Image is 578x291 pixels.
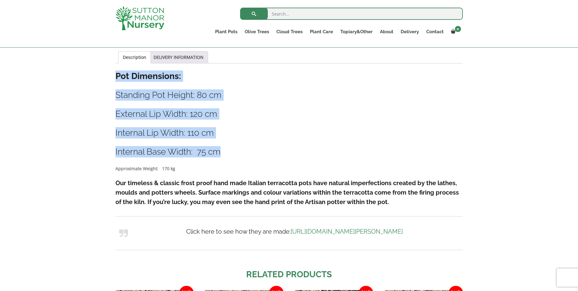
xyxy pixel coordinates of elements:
[115,179,459,206] strong: Our timeless & classic frost proof hand made Italian terracotta pots have natural imperfections c...
[115,146,463,157] h3: Internal Base Width: 75 cm
[115,268,463,281] h2: Related products
[115,71,181,81] strong: Pot Dimensions:
[123,52,146,63] a: Description
[115,6,164,30] img: logo
[455,26,461,32] span: 0
[115,127,463,138] h3: Internal Lip Width: 110 cm
[447,27,463,36] a: 0
[154,52,204,63] a: DELIVERY INFORMATION
[273,27,306,36] a: Cloud Trees
[115,89,463,101] h3: Standing Pot Height: 80 cm
[241,27,273,36] a: Olive Trees
[211,27,241,36] a: Plant Pots
[397,27,423,36] a: Delivery
[115,166,175,171] strong: Approximate Weight: 170 kg
[423,27,447,36] a: Contact
[306,27,337,36] a: Plant Care
[186,228,403,235] strong: Click here to see how they are made:
[115,108,463,120] h3: External Lip Width: 120 cm
[376,27,397,36] a: About
[291,228,403,235] a: [URL][DOMAIN_NAME][PERSON_NAME]
[240,8,463,20] input: Search...
[337,27,376,36] a: Topiary&Other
